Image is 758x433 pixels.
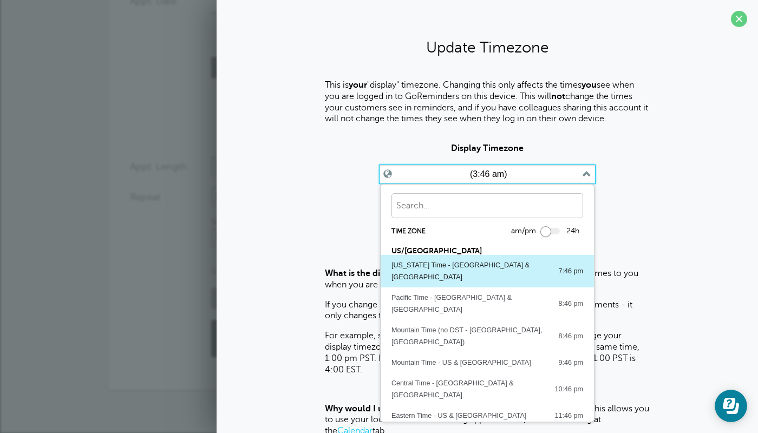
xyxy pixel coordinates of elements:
[381,320,594,352] button: Mountain Time (no DST - [GEOGRAPHIC_DATA], [GEOGRAPHIC_DATA]) 8:46 pm
[130,162,187,172] label: Appt. Length
[227,38,747,57] h2: Update Timezone
[211,14,234,35] div: Sunday, September 28
[379,165,596,184] button: (3:46 am)
[325,299,650,322] p: If you change it, it does not change the actual time of existing appointments - it only changes t...
[547,357,583,369] div: 9:46 pm
[566,227,579,235] label: 24h
[211,35,234,57] div: Sunday, October 5
[511,227,536,235] label: am/pm
[211,57,234,78] div: Today, Sunday, October 12
[211,122,234,143] div: Sunday, November 2
[544,410,583,422] div: 11:46 pm
[381,255,594,287] button: [US_STATE] Time - [GEOGRAPHIC_DATA] & [GEOGRAPHIC_DATA] 7:46 pm
[325,404,413,414] b: Why would I use this?
[211,122,234,143] div: 2
[211,288,352,309] a: Preview Reminders
[211,100,234,122] div: Sunday, October 26
[547,298,583,310] div: 8:46 pm
[391,410,526,422] div: Eastern Time - US & [GEOGRAPHIC_DATA]
[547,330,583,342] div: 8:46 pm
[211,14,234,35] div: 28
[211,100,234,122] div: 26
[391,377,544,401] div: Central Time - [GEOGRAPHIC_DATA] & [GEOGRAPHIC_DATA]
[391,292,547,316] div: Pacific Time - [GEOGRAPHIC_DATA] & [GEOGRAPHIC_DATA]
[544,383,583,395] div: 10:46 pm
[551,91,565,101] b: not
[470,169,507,179] label: (3:46 am)
[211,35,234,57] div: 5
[391,324,547,348] div: Mountain Time (no DST - [GEOGRAPHIC_DATA], [GEOGRAPHIC_DATA])
[211,267,321,277] a: Show appointment notes >>
[381,287,594,320] button: Pacific Time - [GEOGRAPHIC_DATA] & [GEOGRAPHIC_DATA] 8:46 pm
[391,227,426,235] span: Time zone
[381,373,594,405] button: Central Time - [GEOGRAPHIC_DATA] & [GEOGRAPHIC_DATA] 10:46 pm
[325,80,650,124] p: This is "display" timezone. Changing this only affects the times see when you are logged in to Go...
[715,390,747,422] iframe: Resource center
[381,352,594,373] button: Mountain Time - US & [GEOGRAPHIC_DATA] 9:46 pm
[547,265,583,277] div: 7:46 pm
[349,80,367,90] b: your
[325,268,650,291] p: This is the timezone we use to show times to you when you are logged in to GoReminders.
[211,320,352,357] button: Save
[325,268,446,278] b: What is the display timezone?
[211,78,234,100] div: 19
[381,405,594,426] button: Eastern Time - US & [GEOGRAPHIC_DATA] 11:46 pm
[581,80,597,90] b: you
[391,193,583,218] input: Search...
[391,259,547,283] div: [US_STATE] Time - [GEOGRAPHIC_DATA] & [GEOGRAPHIC_DATA]
[325,330,650,375] p: For example, say you have an appointment at 1:00 pm PST. You change your display timezone from PS...
[211,78,234,100] div: Sunday, October 19
[130,192,161,202] label: Repeat
[391,357,531,369] div: Mountain Time - US & [GEOGRAPHIC_DATA]
[381,238,594,255] div: US/[GEOGRAPHIC_DATA]
[211,57,234,78] div: 12
[211,218,315,227] label: Number of times to repeat
[451,143,524,153] strong: Display Timezone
